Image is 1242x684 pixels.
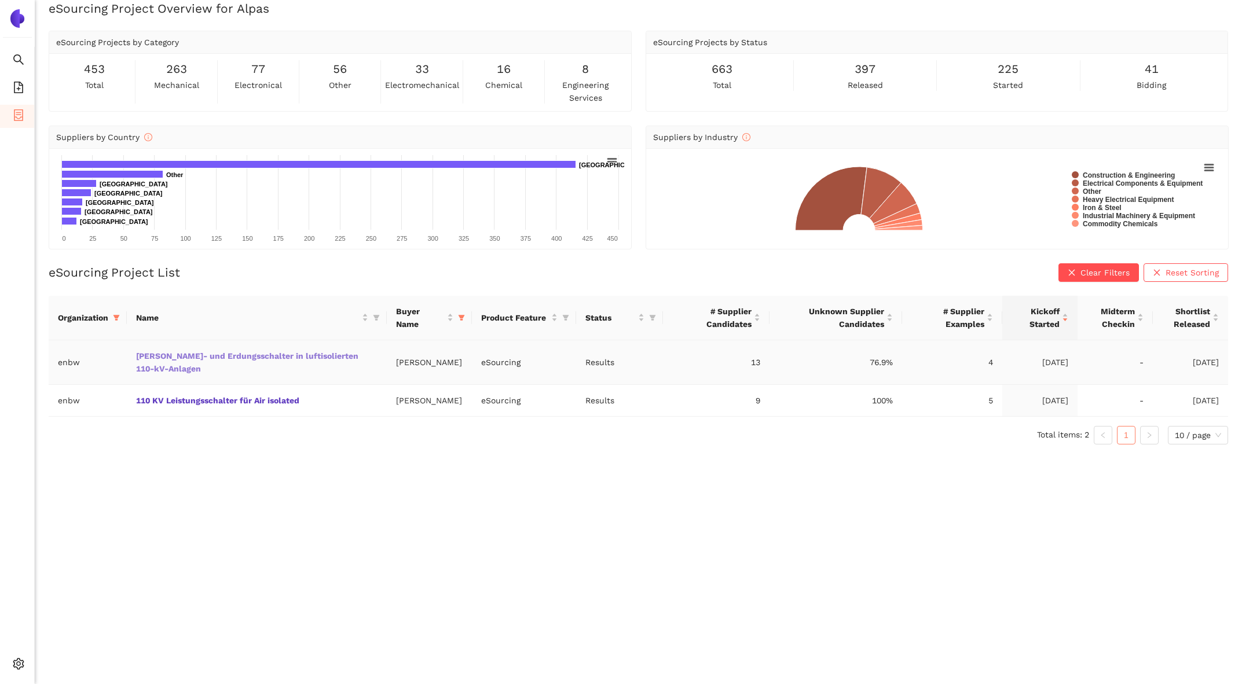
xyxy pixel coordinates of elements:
span: Clear Filters [1080,266,1130,279]
span: 663 [712,60,732,78]
text: Electrical Components & Equipment [1083,179,1203,187]
text: Other [1083,187,1101,196]
text: 125 [211,235,222,242]
td: Results [576,340,663,385]
span: Suppliers by Industry [653,133,750,142]
li: 1 [1117,426,1135,444]
span: electronical [235,79,282,91]
text: 225 [335,235,345,242]
span: Kickoff Started [1012,305,1060,330]
text: 275 [397,235,407,242]
span: filter [647,309,658,326]
span: left [1100,432,1107,439]
td: eSourcing [472,340,576,385]
span: Reset Sorting [1166,266,1219,279]
span: close [1068,269,1076,278]
span: file-add [13,78,24,101]
th: this column's title is # Supplier Candidates,this column is sortable [663,296,770,340]
text: 175 [273,235,284,242]
span: 397 [855,60,875,78]
text: Industrial Machinery & Equipment [1083,212,1195,220]
td: [DATE] [1002,385,1078,417]
button: closeClear Filters [1058,263,1139,282]
text: 350 [489,235,500,242]
th: this column's title is Name,this column is sortable [127,296,387,340]
span: 8 [582,60,589,78]
td: 13 [663,340,770,385]
span: container [13,105,24,128]
span: 263 [166,60,187,78]
text: 250 [366,235,376,242]
span: filter [458,314,465,321]
text: 200 [304,235,314,242]
text: 75 [151,235,158,242]
td: [DATE] [1153,340,1228,385]
span: Unknown Supplier Candidates [779,305,885,330]
th: this column's title is # Supplier Examples,this column is sortable [902,296,1002,340]
span: Status [585,311,636,324]
text: [GEOGRAPHIC_DATA] [94,190,163,197]
span: Organization [58,311,108,324]
li: Previous Page [1094,426,1112,444]
text: Commodity Chemicals [1083,220,1158,228]
td: 4 [902,340,1002,385]
td: eSourcing [472,385,576,417]
text: [GEOGRAPHIC_DATA] [85,208,153,215]
text: 100 [180,235,190,242]
td: - [1078,340,1153,385]
span: 33 [415,60,429,78]
span: Name [136,311,360,324]
td: [DATE] [1153,385,1228,417]
span: 10 / page [1175,426,1221,444]
li: Next Page [1140,426,1159,444]
span: total [85,79,104,91]
button: left [1094,426,1112,444]
span: released [848,79,883,91]
span: engineering services [547,79,624,104]
text: 425 [582,235,592,242]
th: this column's title is Unknown Supplier Candidates,this column is sortable [770,296,903,340]
span: Buyer Name [396,305,445,330]
span: # Supplier Candidates [672,305,752,330]
td: enbw [49,385,127,417]
th: this column's title is Midterm Checkin,this column is sortable [1078,296,1153,340]
text: [GEOGRAPHIC_DATA] [80,218,148,225]
td: [PERSON_NAME] [387,385,472,417]
span: eSourcing Projects by Status [653,38,767,47]
span: right [1146,432,1153,439]
span: filter [113,314,120,321]
text: [GEOGRAPHIC_DATA] [86,199,154,206]
span: filter [371,309,382,326]
span: started [993,79,1023,91]
span: 16 [497,60,511,78]
button: closeReset Sorting [1144,263,1228,282]
td: 9 [663,385,770,417]
text: Iron & Steel [1083,204,1122,212]
span: 77 [251,60,265,78]
span: filter [560,309,571,326]
img: Logo [8,9,27,28]
span: 225 [998,60,1018,78]
text: 325 [459,235,469,242]
span: close [1153,269,1161,278]
span: Midterm Checkin [1087,305,1135,330]
th: this column's title is Shortlist Released,this column is sortable [1153,296,1228,340]
span: Shortlist Released [1162,305,1210,330]
td: enbw [49,340,127,385]
td: - [1078,385,1153,417]
span: info-circle [144,133,152,141]
td: 100% [770,385,903,417]
span: filter [456,303,467,333]
text: 50 [120,235,127,242]
span: other [329,79,351,91]
span: 56 [333,60,347,78]
th: this column's title is Product Feature,this column is sortable [472,296,576,340]
span: filter [562,314,569,321]
span: search [13,50,24,73]
text: 450 [607,235,617,242]
text: [GEOGRAPHIC_DATA] [100,181,168,187]
span: total [713,79,731,91]
span: Suppliers by Country [56,133,152,142]
td: 5 [902,385,1002,417]
text: 0 [62,235,65,242]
